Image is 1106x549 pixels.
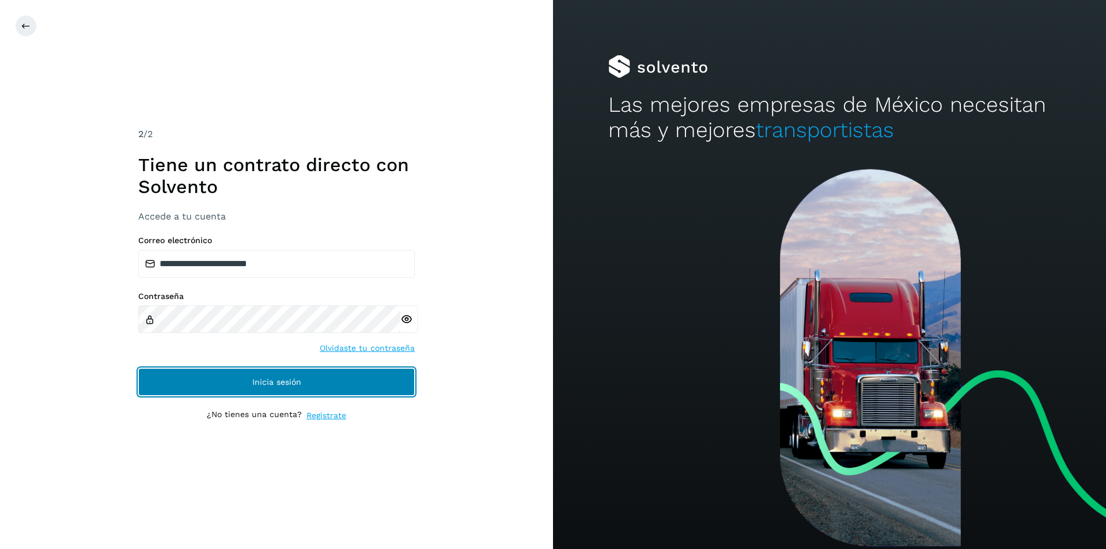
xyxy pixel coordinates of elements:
p: ¿No tienes una cuenta? [207,410,302,422]
a: Regístrate [306,410,346,422]
label: Correo electrónico [138,236,415,245]
div: /2 [138,127,415,141]
span: 2 [138,128,143,139]
span: transportistas [756,118,894,142]
a: Olvidaste tu contraseña [320,342,415,354]
h2: Las mejores empresas de México necesitan más y mejores [608,92,1051,143]
span: Inicia sesión [252,378,301,386]
button: Inicia sesión [138,368,415,396]
label: Contraseña [138,291,415,301]
h1: Tiene un contrato directo con Solvento [138,154,415,198]
h3: Accede a tu cuenta [138,211,415,222]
